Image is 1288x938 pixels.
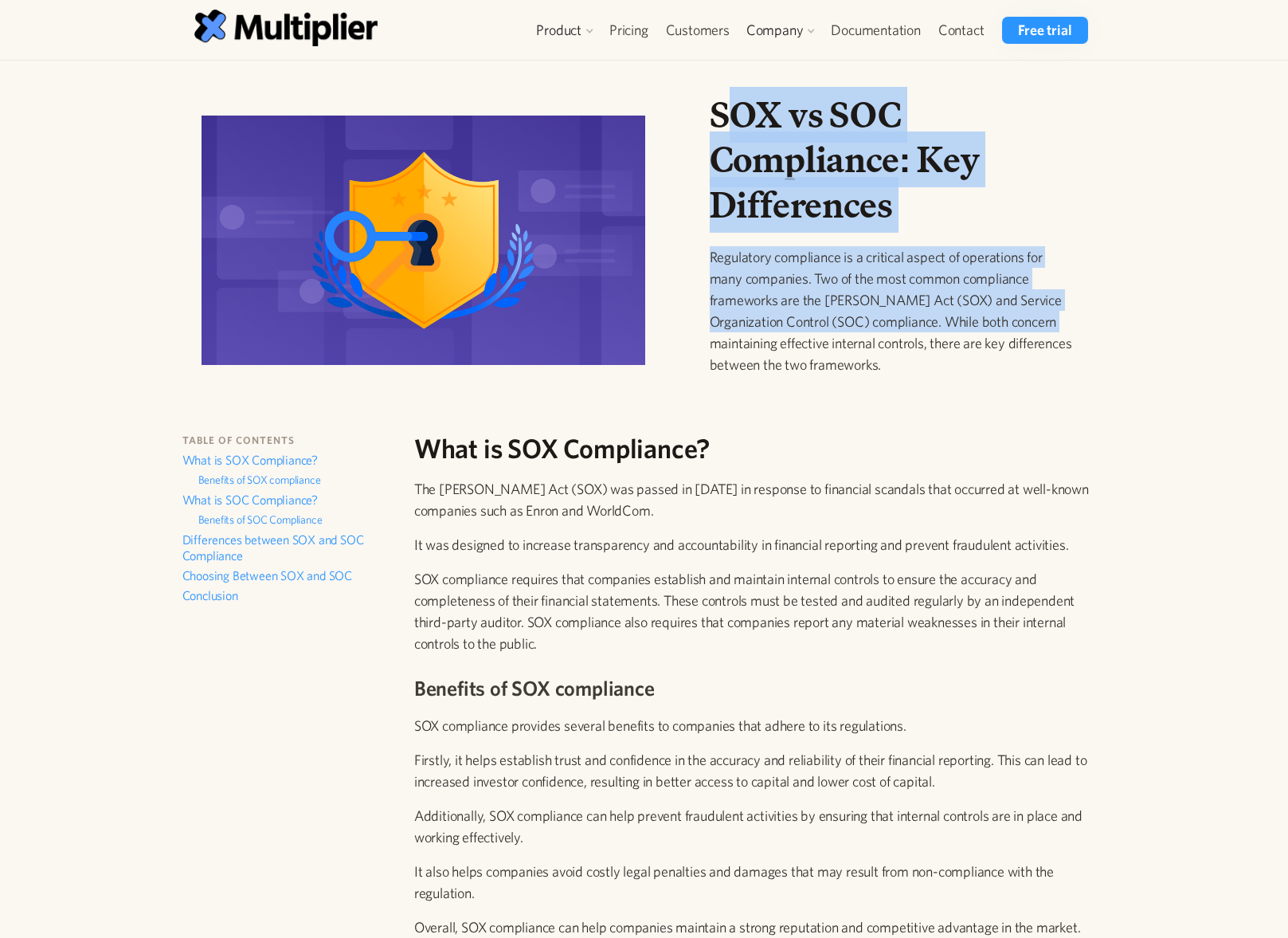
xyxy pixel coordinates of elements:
[414,568,1094,654] p: SOX compliance requires that companies establish and maintain internal controls to ensure the acc...
[414,534,1094,555] p: It was designed to increase transparency and accountability in financial reporting and prevent fr...
[414,478,1094,521] p: The [PERSON_NAME] Act (SOX) was passed in [DATE] in response to financial scandals that occurred ...
[414,749,1094,792] p: Firstly, it helps establish trust and confidence in the accuracy and reliability of their financi...
[414,433,1094,465] h2: What is SOX Compliance?
[182,452,398,472] a: What is SOX Compliance?
[198,472,398,492] a: Benefits of SOX compliance
[414,916,1094,938] p: Overall, SOX compliance can help companies maintain a strong reputation and competitive advantage...
[414,715,1094,736] p: SOX compliance provides several benefits to companies that adhere to its regulations.
[182,532,398,567] a: Differences between SOX and SOC Compliance
[202,116,645,365] img: SOX vs SOC Compliance: Key Differences
[414,805,1094,848] p: Additionally, SOX compliance can help prevent fraudulent activities by ensuring that internal con...
[930,17,993,44] a: Contact
[601,17,657,44] a: Pricing
[528,17,601,44] div: Product
[182,492,398,512] a: What is SOC Compliance?
[746,21,804,40] div: Company
[536,21,581,40] div: Product
[710,246,1075,375] p: Regulatory compliance is a critical aspect of operations for many companies. Two of the most comm...
[414,673,1094,702] h3: Benefits of SOX compliance
[182,567,398,587] a: Choosing Between SOX and SOC
[657,17,738,44] a: Customers
[710,92,1075,227] h1: SOX vs SOC Compliance: Key Differences
[1002,17,1087,44] a: Free trial
[182,433,398,449] h6: table of contents
[182,587,398,607] a: Conclusion
[738,17,823,44] div: Company
[414,861,1094,904] p: It also helps companies avoid costly legal penalties and damages that may result from non-complia...
[198,512,398,532] a: Benefits of SOC Compliance
[822,17,929,44] a: Documentation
